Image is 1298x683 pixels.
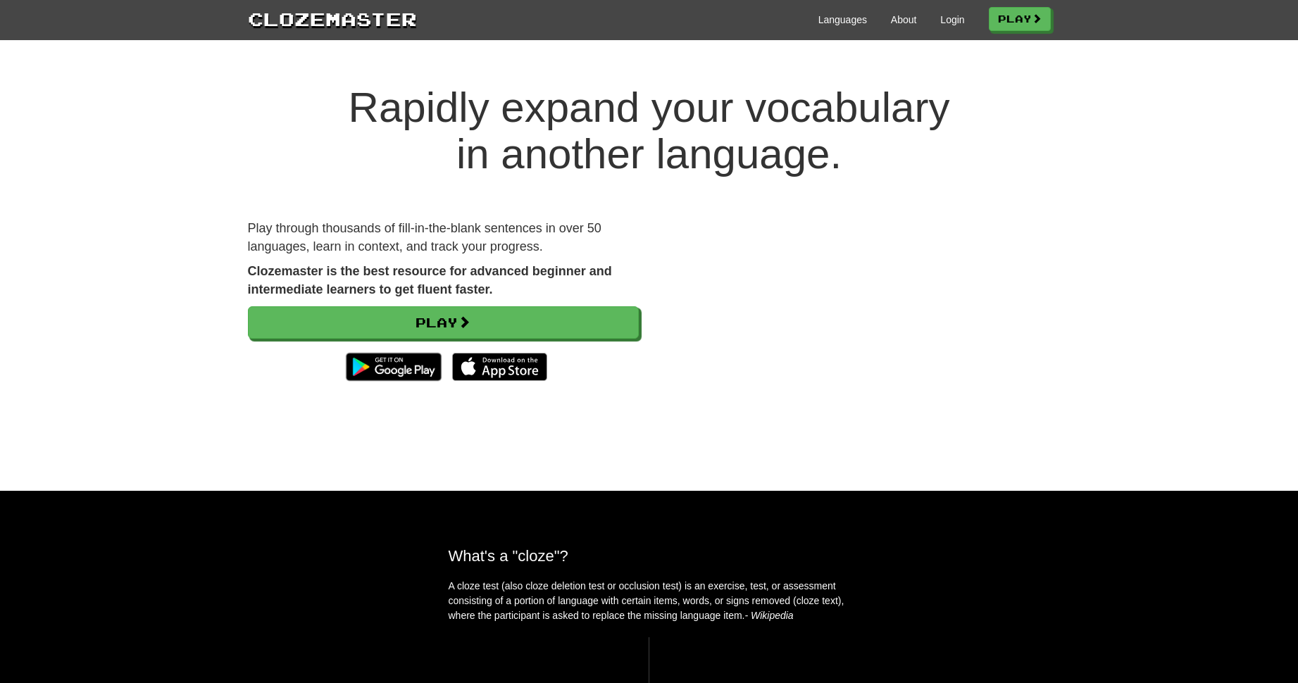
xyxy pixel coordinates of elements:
a: Play [989,7,1051,31]
h2: What's a "cloze"? [449,547,850,565]
p: A cloze test (also cloze deletion test or occlusion test) is an exercise, test, or assessment con... [449,579,850,623]
a: Login [940,13,964,27]
a: About [891,13,917,27]
strong: Clozemaster is the best resource for advanced beginner and intermediate learners to get fluent fa... [248,264,612,296]
a: Play [248,306,639,339]
img: Get it on Google Play [339,346,448,388]
a: Clozemaster [248,6,417,32]
a: Languages [818,13,867,27]
img: Download_on_the_App_Store_Badge_US-UK_135x40-25178aeef6eb6b83b96f5f2d004eda3bffbb37122de64afbaef7... [452,353,547,381]
p: Play through thousands of fill-in-the-blank sentences in over 50 languages, learn in context, and... [248,220,639,256]
em: - Wikipedia [745,610,794,621]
